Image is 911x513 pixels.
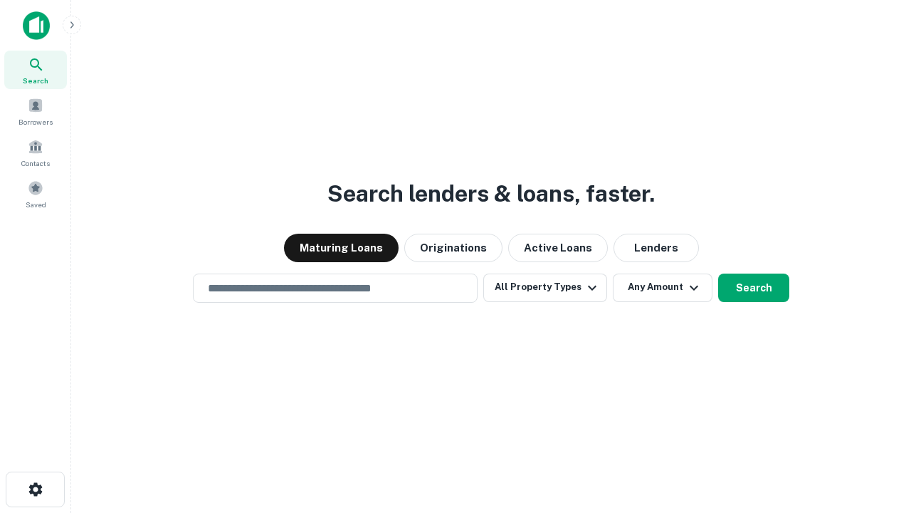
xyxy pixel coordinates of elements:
[4,133,67,172] a: Contacts
[840,399,911,467] iframe: Chat Widget
[4,51,67,89] a: Search
[614,234,699,262] button: Lenders
[327,177,655,211] h3: Search lenders & loans, faster.
[284,234,399,262] button: Maturing Loans
[23,75,48,86] span: Search
[613,274,712,302] button: Any Amount
[404,234,502,262] button: Originations
[26,199,46,210] span: Saved
[718,274,789,302] button: Search
[483,274,607,302] button: All Property Types
[21,157,50,169] span: Contacts
[4,175,67,213] a: Saved
[4,92,67,130] a: Borrowers
[508,234,608,262] button: Active Loans
[19,116,53,128] span: Borrowers
[23,11,50,40] img: capitalize-icon.png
